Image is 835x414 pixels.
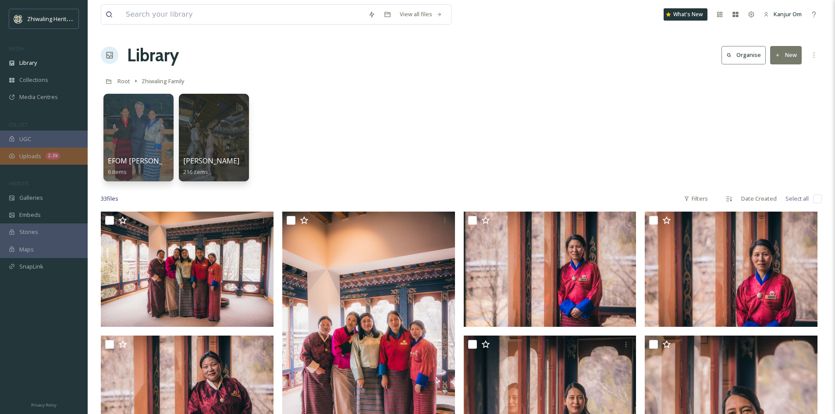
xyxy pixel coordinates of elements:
span: WIDGETS [9,180,29,187]
span: COLLECT [9,121,28,128]
a: Root [117,76,130,86]
span: UGC [19,135,31,143]
span: Embeds [19,211,41,219]
span: MEDIA [9,45,24,52]
a: Kanjur Om [759,6,806,23]
span: Zhiwaling Heritage [27,14,76,23]
span: Galleries [19,194,43,202]
a: Zhiwaling Family [142,76,185,86]
input: Search your library [121,5,364,24]
span: [PERSON_NAME] [183,156,239,166]
a: Library [127,42,179,68]
button: New [770,46,802,64]
img: Screenshot%202025-04-29%20at%2011.05.50.png [14,14,23,23]
span: Media Centres [19,93,58,101]
img: Housekeeping Ass. Manager, Sonam Choden [645,212,817,327]
span: Uploads [19,152,41,160]
div: 2.3k [46,152,60,159]
a: Privacy Policy [31,399,57,410]
div: Filters [679,190,712,207]
a: View all files [395,6,447,23]
span: EFOM [PERSON_NAME]'s Memories [108,156,225,166]
span: Kanjur Om [774,10,802,18]
span: Select all [785,195,809,203]
span: SnapLink [19,262,43,271]
span: Maps [19,245,34,254]
button: Organise [721,46,766,64]
a: EFOM [PERSON_NAME]'s Memories6 items [108,157,225,176]
span: Root [117,77,130,85]
div: Date Created [737,190,781,207]
img: Yangphel-955.jpg [464,212,636,327]
span: 33 file s [101,195,118,203]
img: Yangphel-957.jpg [101,212,274,327]
span: Zhiwaling Family [142,77,185,85]
span: Collections [19,76,48,84]
a: [PERSON_NAME]216 items [183,157,239,176]
span: Stories [19,228,38,236]
span: Privacy Policy [31,402,57,408]
span: Library [19,59,37,67]
span: 6 items [108,168,127,176]
a: What's New [664,8,707,21]
span: 216 items [183,168,208,176]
